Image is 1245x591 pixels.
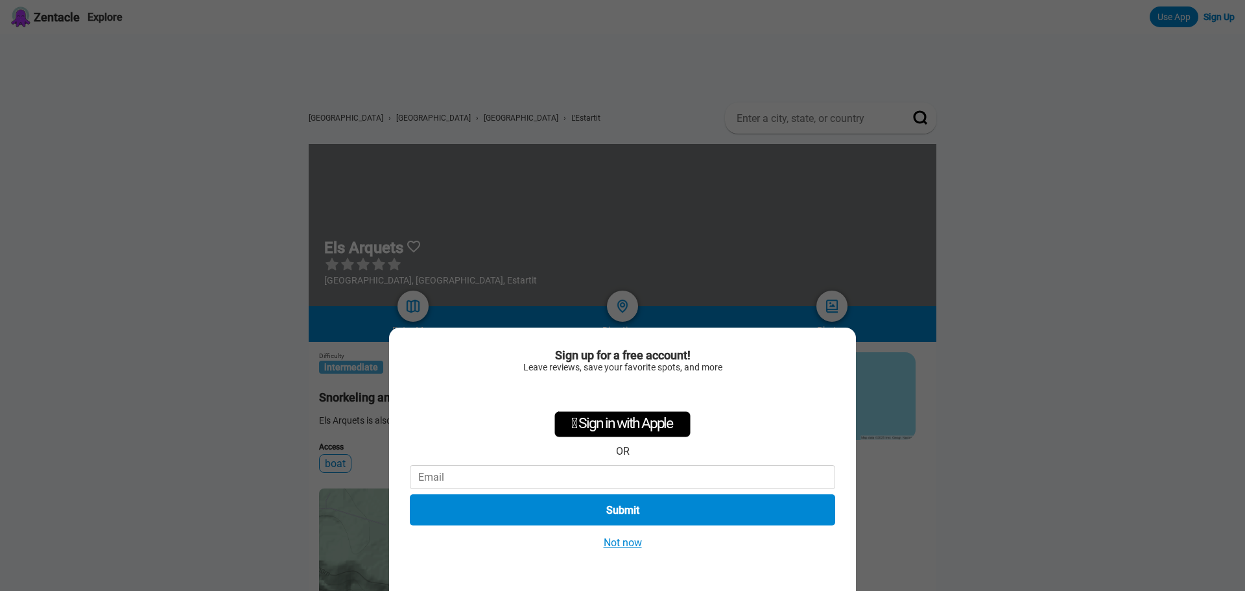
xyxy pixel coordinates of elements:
[616,445,630,457] div: OR
[410,348,835,362] div: Sign up for a free account!
[554,411,691,437] div: Sign in with Apple
[600,536,646,549] button: Not now
[410,465,835,489] input: Email
[410,362,835,372] div: Leave reviews, save your favorite spots, and more
[410,494,835,525] button: Submit
[541,379,704,407] iframe: Bouton "Se connecter avec Google"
